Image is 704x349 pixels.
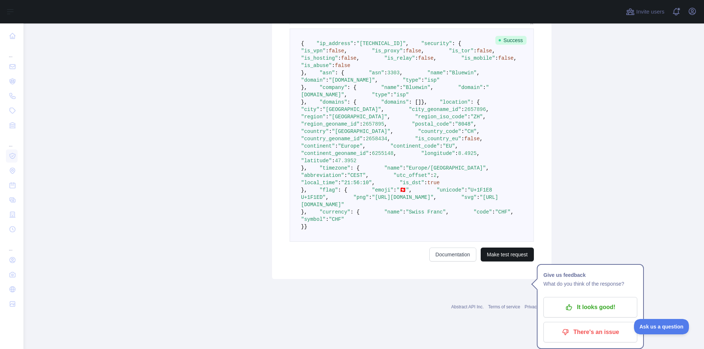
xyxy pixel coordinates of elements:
[332,129,390,134] span: "[GEOGRAPHIC_DATA]"
[461,107,464,112] span: :
[301,77,326,83] span: "domain"
[440,99,470,105] span: "location"
[329,77,375,83] span: "[DOMAIN_NAME]"
[492,209,495,215] span: :
[384,209,403,215] span: "name"
[347,172,366,178] span: "CEST"
[437,187,465,193] span: "unicode"
[347,99,356,105] span: : {
[381,85,399,90] span: "name"
[483,85,486,90] span: :
[498,55,514,61] span: false
[428,180,440,186] span: true
[319,85,347,90] span: "company"
[477,194,480,200] span: :
[301,48,326,54] span: "is_vpn"
[366,136,387,142] span: 2658434
[301,55,338,61] span: "is_hosting"
[415,136,461,142] span: "is_country_eu"
[446,209,449,215] span: ,
[335,158,356,164] span: 47.3952
[403,165,406,171] span: :
[301,41,304,47] span: {
[329,114,388,120] span: "[GEOGRAPHIC_DATA]"
[338,180,341,186] span: :
[326,194,329,200] span: ,
[406,165,486,171] span: "Europe/[GEOGRAPHIC_DATA]"
[451,304,484,309] a: Abstract API Inc.
[301,70,307,76] span: },
[455,143,458,149] span: ,
[421,151,455,156] span: "longitude"
[335,63,350,68] span: false
[514,55,517,61] span: ,
[400,70,403,76] span: ,
[525,304,551,309] a: Privacy policy
[433,172,436,178] span: 2
[329,48,344,54] span: false
[301,216,326,222] span: "symbol"
[390,143,440,149] span: "continent_code"
[636,8,664,16] span: Invite users
[477,48,492,54] span: false
[301,99,307,105] span: },
[421,48,424,54] span: ,
[369,70,384,76] span: "asn"
[443,143,455,149] span: "EU"
[366,172,368,178] span: ,
[344,92,347,98] span: ,
[400,180,424,186] span: "is_dst"
[341,55,356,61] span: false
[375,77,378,83] span: ,
[470,99,480,105] span: : {
[488,304,520,309] a: Terms of service
[495,36,527,45] span: Success
[326,216,329,222] span: :
[301,107,319,112] span: "city"
[363,136,366,142] span: :
[424,77,440,83] span: "isp"
[329,129,332,134] span: :
[372,194,433,200] span: "[URL][DOMAIN_NAME]"
[452,121,455,127] span: :
[429,248,476,261] a: Documentation
[319,70,335,76] span: "asn"
[418,55,433,61] span: false
[372,180,375,186] span: ,
[477,151,480,156] span: ,
[393,92,409,98] span: "isp"
[301,165,307,171] span: },
[319,187,338,193] span: "flag"
[338,143,363,149] span: "Europe"
[437,172,440,178] span: ,
[335,143,338,149] span: :
[486,165,489,171] span: ,
[316,41,353,47] span: "ip_address"
[403,209,406,215] span: :
[387,70,400,76] span: 3303
[458,151,477,156] span: 8.4925
[424,180,427,186] span: :
[338,55,341,61] span: :
[304,224,307,230] span: }
[350,165,359,171] span: : {
[480,136,483,142] span: ,
[301,180,338,186] span: "local_time"
[543,271,637,279] h1: Give us feedback
[415,55,418,61] span: :
[356,41,406,47] span: "[TECHNICAL_ID]"
[461,55,495,61] span: "is_mobile"
[449,48,473,54] span: "is_tor"
[393,172,430,178] span: "utc_offset"
[353,41,356,47] span: :
[415,114,467,120] span: "region_iso_code"
[301,121,360,127] span: "region_geoname_id"
[461,194,477,200] span: "svg"
[387,136,390,142] span: ,
[319,107,322,112] span: :
[301,224,304,230] span: }
[363,121,384,127] span: 2657895
[393,187,396,193] span: :
[326,48,329,54] span: :
[464,107,486,112] span: 2657896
